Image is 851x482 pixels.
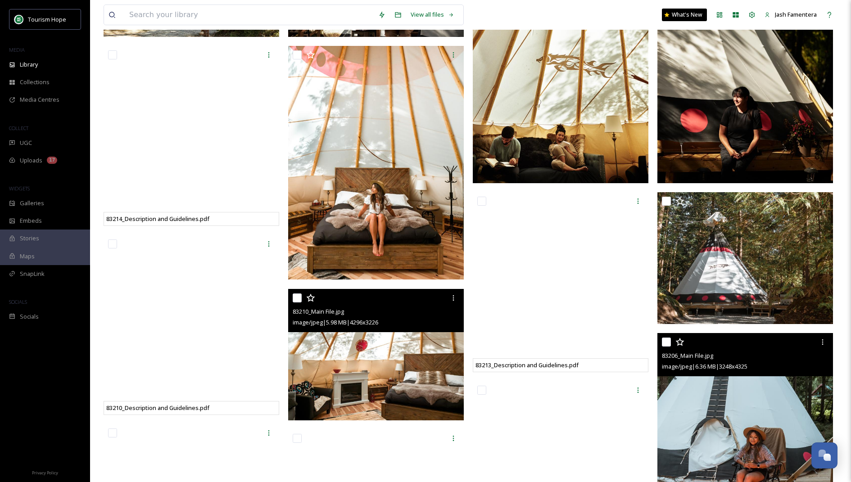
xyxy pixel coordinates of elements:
a: View all files [406,6,459,23]
span: SOCIALS [9,298,27,305]
span: Privacy Policy [32,470,58,476]
span: Maps [20,252,35,261]
span: 83213_Description and Guidelines.pdf [475,361,579,369]
span: Tourism Hope [28,15,66,23]
span: Stories [20,234,39,243]
input: Search your library [125,5,374,25]
img: 83214_Main File.jpg [288,46,464,279]
img: 83213_Main File.jpg [657,192,833,324]
span: COLLECT [9,125,28,131]
span: Media Centres [20,95,59,104]
span: WIDGETS [9,185,30,192]
span: UGC [20,139,32,147]
span: MEDIA [9,46,25,53]
span: Collections [20,78,50,86]
span: Uploads [20,156,42,165]
span: Library [20,60,38,69]
div: 17 [47,157,57,164]
span: 83206_Main File.jpg [662,351,713,360]
span: 83210_Description and Guidelines.pdf [106,404,209,412]
a: What's New [662,9,707,21]
span: Jash Famentera [775,10,817,18]
span: Embeds [20,216,42,225]
a: Privacy Policy [32,467,58,477]
span: Galleries [20,199,44,207]
button: Open Chat [811,442,837,468]
span: SnapLink [20,270,45,278]
span: 83214_Description and Guidelines.pdf [106,215,209,223]
img: logo.png [14,15,23,24]
img: 83210_Main File.jpg [288,288,464,420]
span: 83210_Main File.jpg [293,307,344,315]
a: Jash Famentera [760,6,821,23]
span: image/jpeg | 6.36 MB | 3248 x 4325 [662,362,747,370]
span: Socials [20,312,39,321]
span: image/jpeg | 5.98 MB | 4296 x 3226 [293,318,378,326]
